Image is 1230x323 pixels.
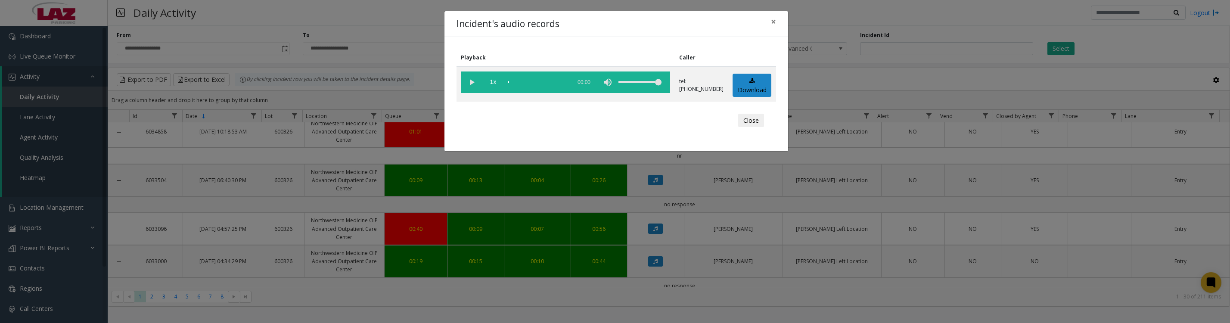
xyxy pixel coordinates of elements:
th: Playback [457,49,675,66]
button: Close [765,11,782,32]
th: Caller [675,49,728,66]
span: × [771,16,776,28]
div: volume level [618,71,662,93]
span: playback speed button [482,71,504,93]
p: tel:[PHONE_NUMBER] [679,78,724,93]
div: scrub bar [508,71,567,93]
a: Download [733,74,771,97]
h4: Incident's audio records [457,17,559,31]
button: Close [738,114,764,127]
